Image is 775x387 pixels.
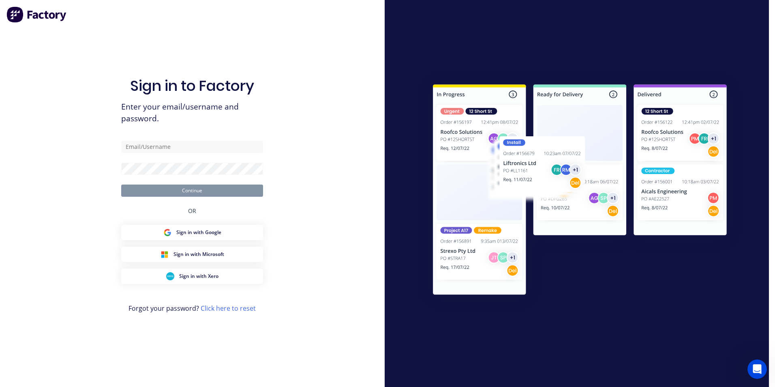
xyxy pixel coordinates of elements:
div: OR [188,197,196,225]
span: Sign in with Microsoft [173,251,224,258]
img: Microsoft Sign in [161,250,169,258]
img: Xero Sign in [166,272,174,280]
h1: Sign in to Factory [130,77,254,95]
span: Forgot your password? [128,303,256,313]
button: Google Sign inSign in with Google [121,225,263,240]
span: Sign in with Xero [179,273,218,280]
span: Enter your email/username and password. [121,101,263,125]
button: Microsoft Sign inSign in with Microsoft [121,247,263,262]
span: Sign in with Google [176,229,221,236]
button: Xero Sign inSign in with Xero [121,269,263,284]
input: Email/Username [121,141,263,153]
iframe: Intercom live chat [747,359,767,379]
img: Factory [6,6,67,23]
a: Click here to reset [201,304,256,313]
button: Continue [121,185,263,197]
img: Google Sign in [163,228,171,236]
img: Sign in [415,68,745,314]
